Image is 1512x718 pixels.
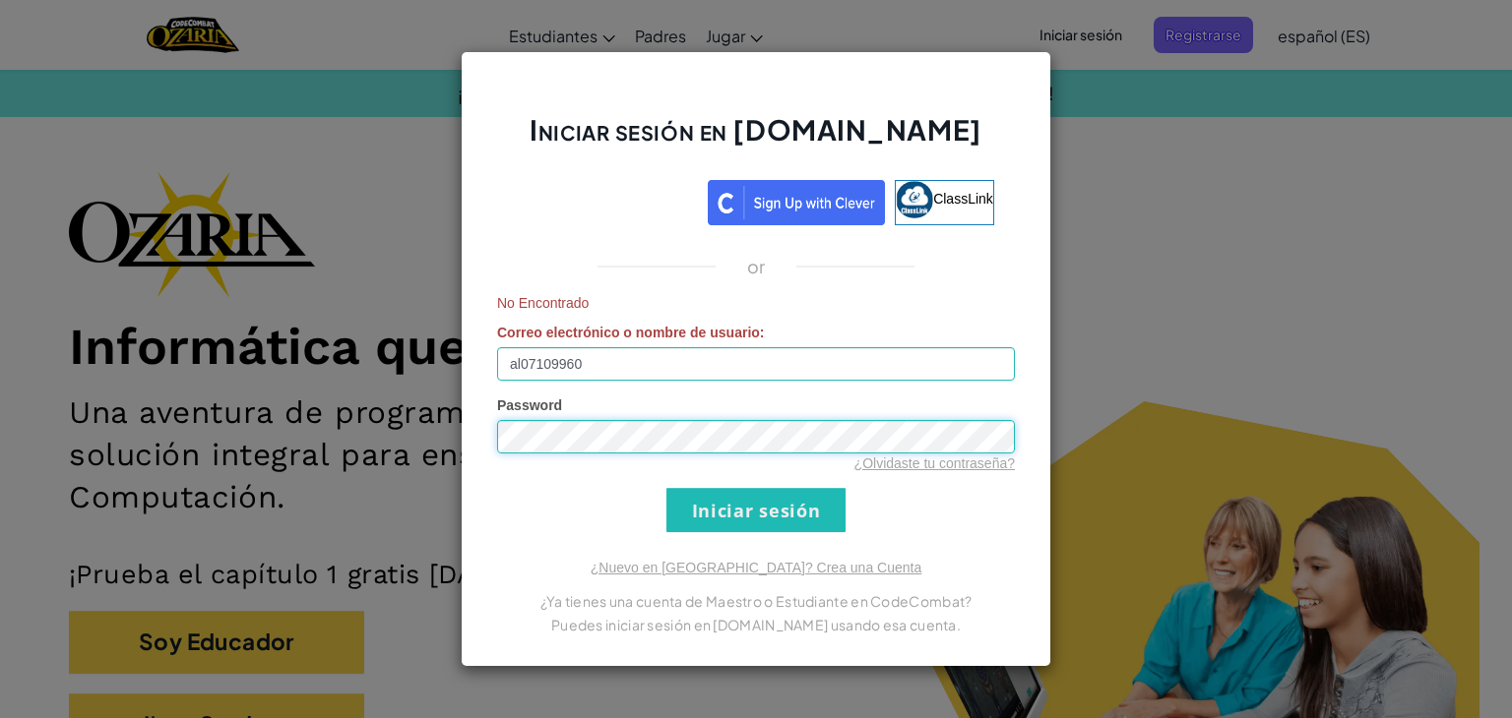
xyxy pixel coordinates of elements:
[497,613,1015,636] p: Puedes iniciar sesión en [DOMAIN_NAME] usando esa cuenta.
[497,293,1015,313] span: No Encontrado
[497,589,1015,613] p: ¿Ya tienes una cuenta de Maestro o Estudiante en CodeCombat?
[896,181,933,218] img: classlink-logo-small.png
[708,180,885,225] img: clever_sso_button@2x.png
[666,488,846,532] input: Iniciar sesión
[854,455,1015,471] a: ¿Olvidaste tu contraseña?
[497,111,1015,168] h2: Iniciar sesión en [DOMAIN_NAME]
[497,397,562,413] span: Password
[933,191,993,207] span: ClassLink
[497,325,760,340] span: Correo electrónico o nombre de usuario
[508,178,708,221] iframe: Sign in with Google Button
[497,323,765,342] label: :
[591,560,921,575] a: ¿Nuevo en [GEOGRAPHIC_DATA]? Crea una Cuenta
[747,255,766,278] p: or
